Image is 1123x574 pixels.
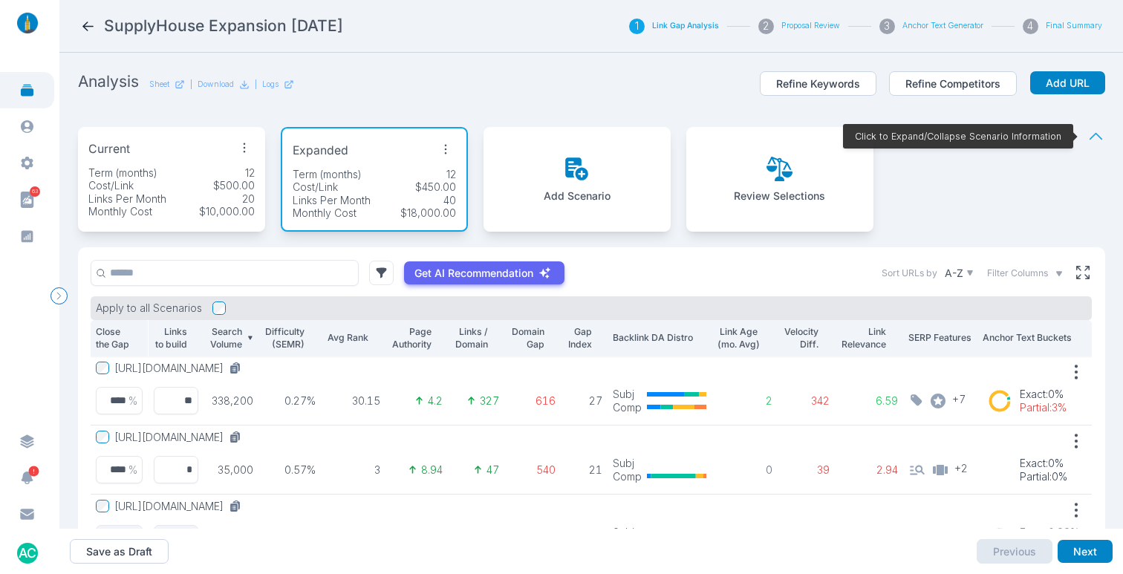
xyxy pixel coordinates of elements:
p: $500.00 [213,179,255,192]
p: 338,200 [208,394,253,408]
div: 2 [758,19,774,34]
p: Exact : 0.99% [1020,526,1082,539]
button: Refine Keywords [760,71,876,97]
p: 21 [566,463,603,477]
p: 2.94 [840,463,898,477]
label: Sort URLs by [882,267,937,280]
p: Current [88,140,130,159]
p: Links Per Month [88,192,166,206]
p: Cost/Link [88,179,134,192]
p: 12 [245,166,255,180]
p: 35,000 [208,463,253,477]
p: Term (months) [293,168,362,181]
button: Save as Draft [70,539,169,564]
div: 3 [879,19,895,34]
button: Proposal Review [781,21,840,31]
p: Exact : 0% [1020,388,1067,401]
button: [URL][DOMAIN_NAME] [114,431,247,444]
p: 540 [510,463,556,477]
p: $10,000.00 [199,205,255,218]
span: 63 [30,186,40,197]
button: Get AI Recommendation [404,261,564,285]
p: 8.94 [421,463,443,477]
p: Exact : 0% [1020,457,1067,470]
button: Refine Competitors [889,71,1017,97]
p: 27 [566,394,603,408]
p: Link Relevance [840,325,886,351]
p: Click to Expand/Collapse Scenario Information [855,130,1061,143]
p: 40 [443,194,456,207]
p: Anchor Text Buckets [983,331,1087,345]
p: Domain Gap [510,325,544,351]
p: Comp [613,401,642,414]
p: 342 [783,394,830,408]
p: Add Scenario [544,189,611,203]
p: 327 [480,394,499,408]
div: 4 [1023,19,1038,34]
button: A-Z [943,264,977,282]
a: Sheet| [149,79,192,90]
p: Monthly Cost [88,205,152,218]
p: 616 [510,394,556,408]
p: Search Volume [208,325,242,351]
p: Subj [613,526,642,539]
p: 47 [486,463,499,477]
p: Link Age (mo. Avg) [717,325,761,351]
p: Close the Gap [96,325,131,351]
p: 3 [326,463,380,477]
p: Monthly Cost [293,206,357,220]
p: Sheet [149,79,169,90]
p: Review Selections [734,189,825,203]
p: 2 [717,394,772,408]
p: $18,000.00 [400,206,456,220]
button: Review Selections [734,156,825,203]
h2: Analysis [78,71,139,92]
p: SERP Features [908,331,972,345]
button: Add Scenario [544,156,611,203]
p: Gap Index [566,325,592,351]
p: 0 [717,463,772,477]
p: 12 [446,168,456,181]
div: | [255,79,294,90]
p: Subj [613,388,642,401]
p: Partial : 0% [1020,470,1067,483]
p: $450.00 [415,180,456,194]
div: 1 [629,19,645,34]
p: 30.15 [326,394,380,408]
h2: SupplyHouse Expansion 10-2-25 [104,16,343,36]
button: Anchor Text Generator [902,21,983,31]
button: Link Gap Analysis [652,21,719,31]
p: Partial : 3% [1020,401,1067,414]
p: Comp [613,470,642,483]
p: Page Authority [391,325,432,351]
p: Velocity Diff. [783,325,819,351]
button: Previous [977,539,1052,564]
button: Next [1058,540,1113,564]
button: [URL][DOMAIN_NAME] [114,500,247,513]
p: 0.27% [264,394,316,408]
p: Links / Domain [453,325,488,351]
p: 20 [242,192,255,206]
button: Filter Columns [987,267,1064,280]
p: Links Per Month [293,194,371,207]
p: Links to build [153,325,187,351]
img: linklaunch_small.2ae18699.png [12,13,43,33]
p: Difficulty (SEMR) [264,325,305,351]
button: Final Summary [1046,21,1102,31]
p: 4.2 [428,394,443,408]
p: Cost/Link [293,180,338,194]
button: [URL][DOMAIN_NAME] [114,362,247,375]
p: Term (months) [88,166,157,180]
p: A-Z [945,267,963,280]
span: + 7 [952,392,966,406]
p: % [128,394,137,408]
p: 6.59 [840,394,898,408]
p: Apply to all Scenarios [96,301,202,315]
p: 39 [783,463,830,477]
p: Get AI Recommendation [414,267,533,280]
p: Avg Rank [326,331,368,345]
p: Expanded [293,142,348,160]
p: Download [198,79,234,90]
p: 0.57% [264,463,316,477]
p: % [128,463,137,477]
